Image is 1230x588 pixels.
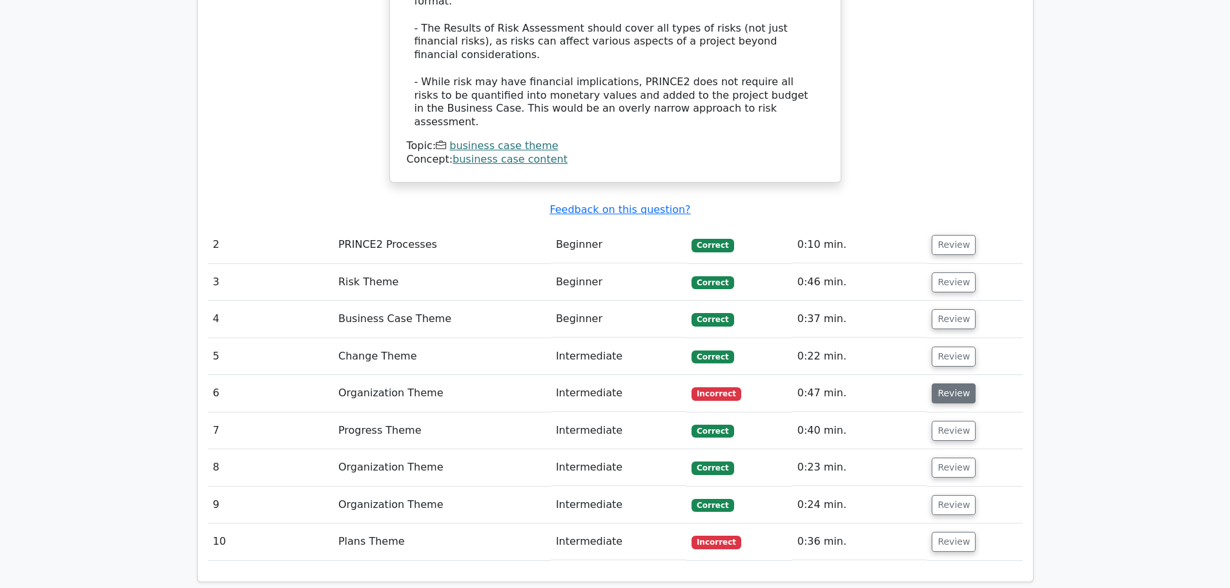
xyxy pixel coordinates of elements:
button: Review [932,235,976,255]
button: Review [932,421,976,441]
td: 0:46 min. [792,264,927,301]
a: business case content [453,153,568,165]
td: 0:22 min. [792,338,927,375]
td: Beginner [551,264,686,301]
td: 6 [208,375,333,412]
td: Plans Theme [333,523,551,560]
td: 8 [208,449,333,486]
td: Intermediate [551,523,686,560]
td: 0:47 min. [792,375,927,412]
span: Correct [692,313,733,326]
button: Review [932,383,976,403]
button: Review [932,309,976,329]
span: Correct [692,350,733,363]
td: PRINCE2 Processes [333,227,551,263]
td: 0:10 min. [792,227,927,263]
td: Beginner [551,227,686,263]
td: Business Case Theme [333,301,551,338]
button: Review [932,495,976,515]
td: Organization Theme [333,375,551,412]
td: Risk Theme [333,264,551,301]
td: 0:23 min. [792,449,927,486]
span: Correct [692,461,733,474]
td: 10 [208,523,333,560]
td: Organization Theme [333,449,551,486]
td: Intermediate [551,375,686,412]
td: Intermediate [551,449,686,486]
td: 0:37 min. [792,301,927,338]
td: Change Theme [333,338,551,375]
td: Beginner [551,301,686,338]
button: Review [932,532,976,552]
td: 5 [208,338,333,375]
span: Correct [692,239,733,252]
td: 0:36 min. [792,523,927,560]
td: Intermediate [551,412,686,449]
span: Incorrect [692,387,741,400]
button: Review [932,272,976,292]
td: 4 [208,301,333,338]
td: Intermediate [551,487,686,523]
button: Review [932,458,976,478]
span: Correct [692,276,733,289]
span: Incorrect [692,536,741,549]
button: Review [932,347,976,367]
div: Topic: [407,139,824,153]
div: Concept: [407,153,824,167]
span: Correct [692,425,733,438]
td: Organization Theme [333,487,551,523]
td: 0:24 min. [792,487,927,523]
td: 9 [208,487,333,523]
span: Correct [692,499,733,512]
td: 3 [208,264,333,301]
td: 2 [208,227,333,263]
td: 7 [208,412,333,449]
td: Intermediate [551,338,686,375]
a: business case theme [449,139,558,152]
a: Feedback on this question? [549,203,690,216]
td: Progress Theme [333,412,551,449]
td: 0:40 min. [792,412,927,449]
